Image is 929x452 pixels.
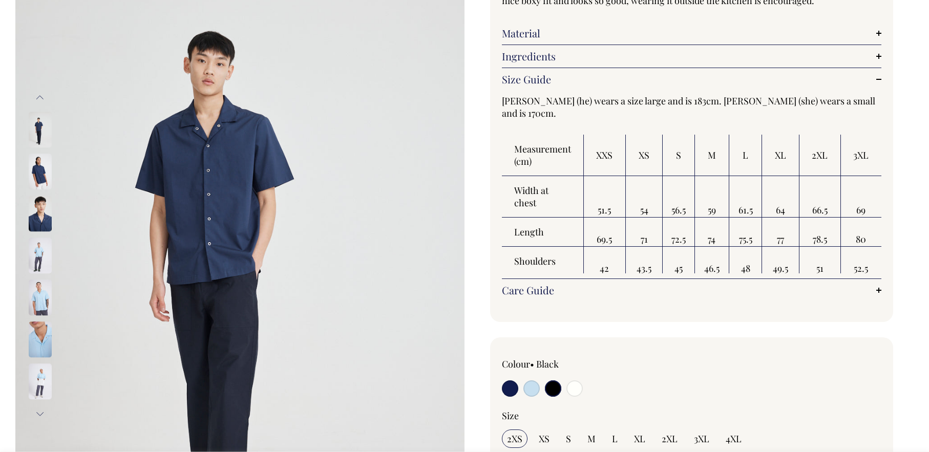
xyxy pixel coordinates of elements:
div: Colour [502,358,653,370]
a: Ingredients [502,50,881,62]
th: 3XL [841,135,881,176]
input: S [561,429,576,448]
th: Shoulders [502,247,584,275]
td: 66.5 [799,176,841,218]
span: 2XL [662,433,678,445]
span: L [612,433,618,445]
td: 59 [695,176,730,218]
td: 56.5 [663,176,694,218]
span: S [566,433,571,445]
td: 42 [584,247,626,275]
td: 48 [729,247,762,275]
td: 80 [841,218,881,247]
input: 4XL [721,429,747,448]
a: Material [502,27,881,39]
span: M [587,433,596,445]
td: 77 [762,218,799,247]
th: XL [762,135,799,176]
span: 3XL [694,433,709,445]
td: 52.5 [841,247,881,275]
td: 51.5 [584,176,626,218]
td: 74 [695,218,730,247]
th: M [695,135,730,176]
td: 78.5 [799,218,841,247]
td: 54 [626,176,663,218]
img: dark-navy [29,196,52,232]
img: true-blue [29,322,52,358]
div: Size [502,410,881,422]
th: XXS [584,135,626,176]
input: 2XS [502,429,527,448]
th: Measurement (cm) [502,135,584,176]
th: Width at chest [502,176,584,218]
a: Care Guide [502,284,881,296]
button: Next [32,403,48,426]
img: true-blue [29,280,52,316]
button: Previous [32,86,48,109]
span: 4XL [726,433,742,445]
th: L [729,135,762,176]
td: 49.5 [762,247,799,275]
input: XS [534,429,555,448]
input: XL [629,429,650,448]
img: dark-navy [29,154,52,190]
td: 43.5 [626,247,663,275]
td: 69.5 [584,218,626,247]
th: XS [626,135,663,176]
td: 64 [762,176,799,218]
input: 3XL [689,429,714,448]
img: true-blue [29,364,52,400]
td: 61.5 [729,176,762,218]
span: XL [634,433,645,445]
td: 72.5 [663,218,694,247]
span: • [530,358,534,370]
td: 69 [841,176,881,218]
img: true-blue [29,238,52,274]
td: 46.5 [695,247,730,275]
span: XS [539,433,550,445]
th: S [663,135,694,176]
th: Length [502,218,584,247]
input: 2XL [657,429,683,448]
a: Size Guide [502,73,881,85]
td: 51 [799,247,841,275]
span: [PERSON_NAME] (he) wears a size large and is 183cm. [PERSON_NAME] (she) wears a small and is 170cm. [502,95,875,119]
td: 75.5 [729,218,762,247]
input: M [582,429,601,448]
label: Black [536,358,559,370]
td: 71 [626,218,663,247]
img: dark-navy [29,112,52,148]
span: 2XS [507,433,522,445]
th: 2XL [799,135,841,176]
input: L [607,429,623,448]
td: 45 [663,247,694,275]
